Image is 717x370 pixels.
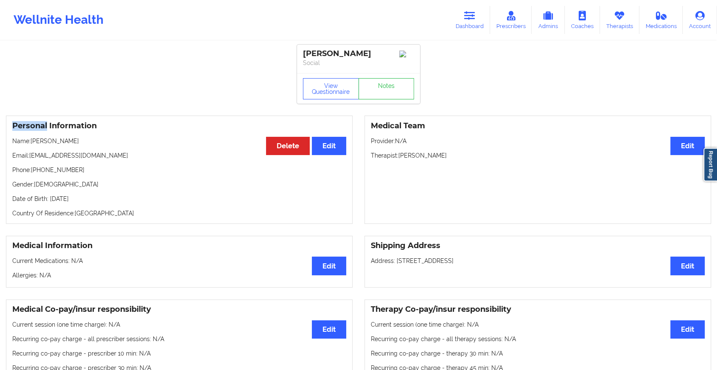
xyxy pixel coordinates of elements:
a: Account [683,6,717,34]
button: Edit [670,320,705,339]
h3: Shipping Address [371,241,705,251]
p: Address: [STREET_ADDRESS] [371,257,705,265]
button: Edit [312,320,346,339]
p: Country Of Residence: [GEOGRAPHIC_DATA] [12,209,346,217]
a: Medications [639,6,683,34]
img: Image%2Fplaceholer-image.png [399,51,414,57]
button: Edit [670,257,705,275]
button: Edit [312,137,346,155]
p: Allergies: N/A [12,271,346,280]
p: Social [303,59,414,67]
p: Date of Birth: [DATE] [12,195,346,203]
p: Email: [EMAIL_ADDRESS][DOMAIN_NAME] [12,151,346,160]
a: Dashboard [449,6,490,34]
a: Coaches [565,6,600,34]
h3: Medical Information [12,241,346,251]
h3: Medical Team [371,121,705,131]
button: View Questionnaire [303,78,359,99]
a: Notes [358,78,415,99]
p: Provider: N/A [371,137,705,145]
a: Report Bug [703,148,717,181]
p: Current session (one time charge): N/A [12,320,346,329]
a: Admins [532,6,565,34]
p: Recurring co-pay charge - all therapy sessions : N/A [371,335,705,343]
p: Current session (one time charge): N/A [371,320,705,329]
button: Edit [670,137,705,155]
p: Current Medications: N/A [12,257,346,265]
h3: Personal Information [12,121,346,131]
p: Gender: [DEMOGRAPHIC_DATA] [12,180,346,189]
p: Name: [PERSON_NAME] [12,137,346,145]
p: Therapist: [PERSON_NAME] [371,151,705,160]
p: Recurring co-pay charge - prescriber 10 min : N/A [12,349,346,358]
button: Delete [266,137,310,155]
a: Therapists [600,6,639,34]
a: Prescribers [490,6,532,34]
h3: Therapy Co-pay/insur responsibility [371,305,705,314]
p: Phone: [PHONE_NUMBER] [12,166,346,174]
p: Recurring co-pay charge - therapy 30 min : N/A [371,349,705,358]
div: [PERSON_NAME] [303,49,414,59]
button: Edit [312,257,346,275]
p: Recurring co-pay charge - all prescriber sessions : N/A [12,335,346,343]
h3: Medical Co-pay/insur responsibility [12,305,346,314]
